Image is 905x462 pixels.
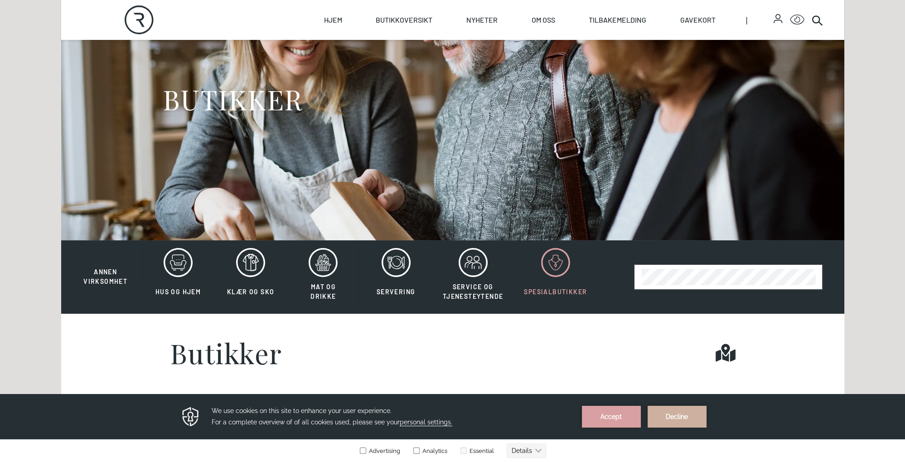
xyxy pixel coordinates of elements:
[377,288,416,296] span: Servering
[361,248,431,306] button: Servering
[512,53,532,60] text: Details
[155,288,201,296] span: Hus og hjem
[524,288,587,296] span: Spesialbutikker
[288,248,358,306] button: Mat og drikke
[143,248,213,306] button: Hus og hjem
[70,248,141,287] button: Annen virksomhet
[163,82,303,116] h1: BUTIKKER
[413,53,420,60] input: Analytics
[310,283,336,300] span: Mat og drikke
[181,12,200,34] img: Privacy reminder
[433,248,513,306] button: Service og tjenesteytende
[507,49,546,64] button: Details
[215,248,286,306] button: Klær og sko
[227,288,274,296] span: Klær og sko
[790,13,804,27] button: Open Accessibility Menu
[212,11,571,34] h3: We use cookies on this site to enhance your user experience. For a complete overview of of all co...
[360,53,366,60] input: Advertising
[514,248,596,306] button: Spesialbutikker
[443,283,503,300] span: Service og tjenesteytende
[83,268,127,285] span: Annen virksomhet
[170,339,282,366] h1: Butikker
[582,12,641,34] button: Accept
[459,53,494,60] label: Essential
[359,53,400,60] label: Advertising
[648,12,707,34] button: Decline
[400,24,452,32] span: personal settings.
[411,53,447,60] label: Analytics
[460,53,467,60] input: Essential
